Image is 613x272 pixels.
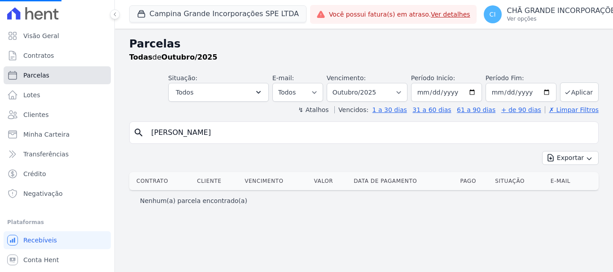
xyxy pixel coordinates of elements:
th: Valor [311,172,350,190]
a: Lotes [4,86,111,104]
label: Situação: [168,74,197,82]
span: Transferências [23,150,69,159]
a: Recebíveis [4,231,111,249]
span: Parcelas [23,71,49,80]
a: Negativação [4,185,111,203]
span: Recebíveis [23,236,57,245]
i: search [133,127,144,138]
th: E-mail [547,172,588,190]
span: Contratos [23,51,54,60]
span: Conta Hent [23,255,59,264]
button: Exportar [542,151,599,165]
a: Clientes [4,106,111,124]
label: Vencimento: [327,74,366,82]
strong: Todas [129,53,153,61]
a: Contratos [4,47,111,65]
label: Vencidos: [334,106,368,113]
th: Cliente [193,172,241,190]
label: ↯ Atalhos [298,106,328,113]
span: Todos [176,87,193,98]
th: Vencimento [241,172,310,190]
span: Lotes [23,91,40,99]
span: Visão Geral [23,31,59,40]
h2: Parcelas [129,36,599,52]
a: Ver detalhes [431,11,470,18]
span: Clientes [23,110,48,119]
span: Você possui fatura(s) em atraso. [329,10,470,19]
button: Aplicar [560,82,599,102]
label: Período Fim: [486,73,556,83]
a: ✗ Limpar Filtros [545,106,599,113]
button: Campina Grande Incorporações SPE LTDA [129,5,306,22]
div: Plataformas [7,217,107,228]
th: Data de Pagamento [350,172,456,190]
th: Situação [491,172,547,190]
th: Contrato [129,172,193,190]
p: Nenhum(a) parcela encontrado(a) [140,196,247,205]
a: Transferências [4,145,111,163]
a: Minha Carteira [4,125,111,143]
a: Visão Geral [4,27,111,45]
a: 1 a 30 dias [372,106,407,113]
button: Todos [168,83,269,102]
p: de [129,52,217,63]
span: Crédito [23,169,46,178]
span: Negativação [23,189,63,198]
a: Conta Hent [4,251,111,269]
label: E-mail: [272,74,294,82]
input: Buscar por nome do lote ou do cliente [146,124,595,142]
a: Parcelas [4,66,111,84]
strong: Outubro/2025 [162,53,218,61]
a: + de 90 dias [501,106,541,113]
th: Pago [456,172,491,190]
a: 31 a 60 dias [412,106,451,113]
a: 61 a 90 dias [457,106,495,113]
a: Crédito [4,165,111,183]
span: CI [490,11,496,17]
label: Período Inicío: [411,74,455,82]
span: Minha Carteira [23,130,70,139]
